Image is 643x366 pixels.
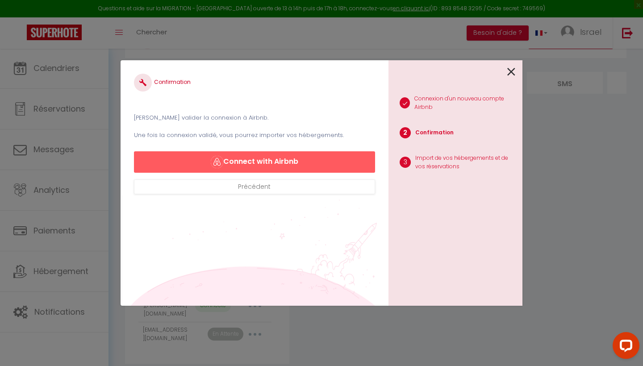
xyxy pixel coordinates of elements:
[134,131,375,140] p: Une fois la connexion validé, vous pourrez importer vos hébergements.
[415,129,454,137] p: Confirmation
[134,151,375,173] button: Connect with Airbnb
[134,179,375,195] button: Précédent
[605,329,643,366] iframe: LiveChat chat widget
[400,127,411,138] span: 2
[414,95,515,112] p: Connexion d'un nouveau compte Airbnb
[134,113,375,122] p: [PERSON_NAME] valider la connexion à Airbnb.
[134,74,375,91] h4: Confirmation
[415,154,515,171] p: Import de vos hébergements et de vos réservations
[400,157,411,168] span: 3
